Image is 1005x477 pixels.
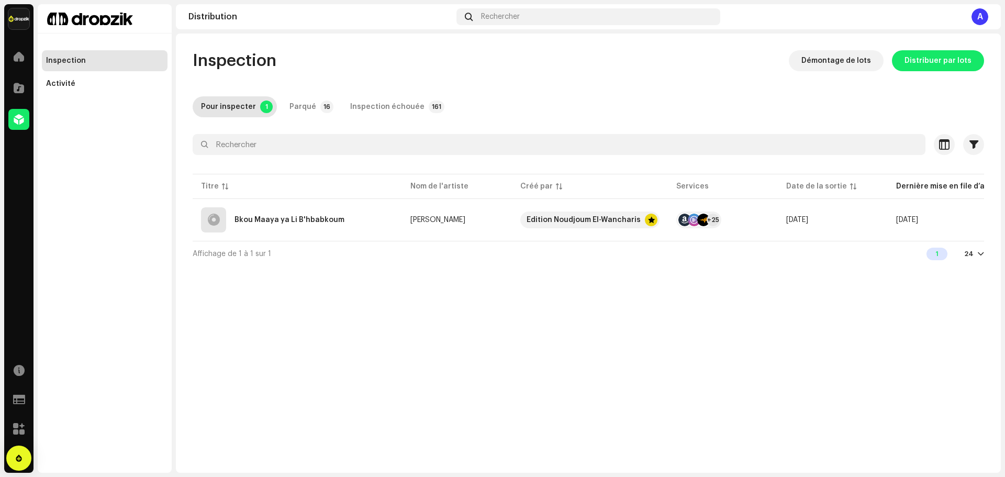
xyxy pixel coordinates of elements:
[410,216,465,224] div: [PERSON_NAME]
[42,73,167,94] re-m-nav-item: Activité
[892,50,984,71] button: Distribuer par lots
[527,212,641,228] div: Edition Noudjoum El-Wancharis
[904,50,971,71] span: Distribuer par lots
[234,216,344,224] div: Bkou Maaya ya Li B'hbabkoum
[193,50,276,71] span: Inspection
[193,134,925,155] input: Rechercher
[707,214,719,226] div: +25
[201,181,219,192] div: Titre
[6,446,31,471] div: Open Intercom Messenger
[481,13,520,21] span: Rechercher
[188,13,452,21] div: Distribution
[786,181,847,192] div: Date de la sortie
[350,96,425,117] div: Inspection échouée
[42,50,167,71] re-m-nav-item: Inspection
[410,216,504,224] span: Cheikh El Wahdani
[289,96,316,117] div: Parqué
[786,216,808,224] span: 8 oct. 2025
[801,50,871,71] span: Démontage de lots
[193,250,271,258] span: Affichage de 1 à 1 sur 1
[320,101,333,113] p-badge: 16
[789,50,884,71] button: Démontage de lots
[201,96,256,117] div: Pour inspecter
[926,248,947,260] div: 1
[46,57,86,65] div: Inspection
[971,8,988,25] div: A
[260,101,273,113] p-badge: 1
[429,101,444,113] p-badge: 161
[46,80,75,88] div: Activité
[896,216,918,224] span: 8 oct. 2025
[520,212,660,228] span: Edition Noudjoum El-Wancharis
[520,181,553,192] div: Créé par
[964,250,974,258] div: 24
[8,8,29,29] img: 6b198820-6d9f-4d8e-bd7e-78ab9e57ca24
